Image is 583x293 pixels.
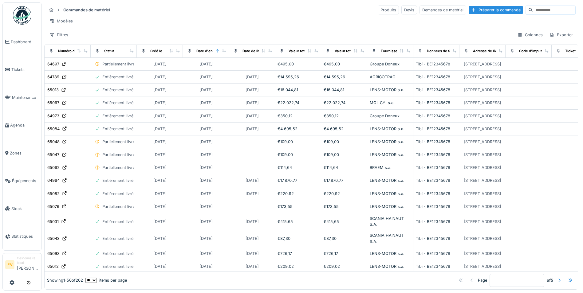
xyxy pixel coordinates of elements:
div: LENS-MOTOR s.a. [370,152,411,158]
div: [DATE] [246,74,259,80]
div: [DATE] [199,126,213,132]
div: 65048 [47,139,60,145]
div: [STREET_ADDRESS] [464,113,501,119]
div: Tibi - BE12345678 [416,251,457,256]
li: FV [5,260,14,269]
div: Tibi - BE12345678 [416,219,457,225]
div: Date d'envoi de la commande [196,49,246,54]
span: Statistiques [11,233,39,239]
div: €87,30 [324,236,365,241]
div: Tibi - BE12345678 [416,87,457,93]
div: Colonnes [515,30,546,39]
a: Dashboard [3,28,41,56]
div: €4.695,52 [324,126,365,132]
div: [STREET_ADDRESS] [464,74,501,80]
div: €16.044,81 [324,87,365,93]
div: Entièrement livré [102,113,133,119]
div: Page [478,277,487,283]
div: 65031 [47,219,59,225]
div: [DATE] [153,165,167,170]
div: Tibi - BE12345678 [416,139,457,145]
div: Demandes de matériel [420,6,466,14]
div: Fournisseur [381,49,401,54]
div: [DATE] [199,251,213,256]
div: [STREET_ADDRESS] [464,61,501,67]
div: Entièrement livré [102,219,133,225]
div: Partiellement livré [102,204,135,209]
div: [DATE] [153,204,167,209]
div: [STREET_ADDRESS] [464,264,501,269]
div: Partiellement livré [102,152,135,158]
a: Agenda [3,111,41,139]
div: 65013 [47,87,59,93]
div: Tibi - BE12345678 [416,204,457,209]
div: 64973 [47,113,59,119]
div: €109,00 [324,139,365,145]
div: Entièrement livré [102,87,133,93]
div: Entièrement livré [102,191,133,197]
div: €87,30 [278,236,319,241]
div: [DATE] [246,236,259,241]
div: [DATE] [199,61,213,67]
div: Tibi - BE12345678 [416,61,457,67]
div: [DATE] [199,113,213,119]
div: Entièrement livré [102,264,133,269]
div: [DATE] [199,178,213,183]
div: [DATE] [246,113,259,119]
span: Dashboard [11,39,39,45]
div: Tibi - BE12345678 [416,100,457,106]
div: €350,12 [324,113,365,119]
div: €220,92 [324,191,365,197]
div: €22.022,74 [278,100,319,106]
div: Exporter [547,30,576,39]
div: Tibi - BE12345678 [416,152,457,158]
div: [DATE] [153,236,167,241]
a: FV Gestionnaire local[PERSON_NAME] [5,256,39,275]
strong: Commandes de matériel [61,7,112,13]
div: [STREET_ADDRESS] [464,165,501,170]
div: [DATE] [199,165,213,170]
div: €109,00 [324,152,365,158]
div: Entièrement livré [102,178,133,183]
div: [DATE] [153,251,167,256]
div: €495,00 [324,61,365,67]
span: Zones [10,150,39,156]
div: €173,55 [278,204,319,209]
div: €173,55 [324,204,365,209]
div: €14.595,26 [278,74,319,80]
div: [DATE] [153,139,167,145]
div: [DATE] [153,87,167,93]
div: LENS-MOTOR s.a. [370,126,411,132]
div: [STREET_ADDRESS] [464,191,501,197]
div: [DATE] [199,236,213,241]
div: Groupe Doneux [370,113,411,119]
div: Showing 1 - 50 of 202 [47,277,83,283]
div: [DATE] [199,191,213,197]
div: [DATE] [153,100,167,106]
div: Entièrement livré [102,126,133,132]
div: Tibi - BE12345678 [416,126,457,132]
div: Tibi - BE12345678 [416,191,457,197]
div: BRAEM s.a. [370,165,411,170]
div: 65012 [47,264,59,269]
div: Gestionnaire local [17,256,39,265]
div: €17.870,77 [324,178,365,183]
div: AGRICOTRAC [370,74,411,80]
div: SCANIA HAINAUT S.A. [370,232,411,244]
div: Numéro de commande [58,49,97,54]
div: [DATE] [153,74,167,80]
div: Groupe Doneux [370,61,411,67]
div: [DATE] [199,264,213,269]
div: €726,17 [324,251,365,256]
div: Tibi - BE12345678 [416,113,457,119]
div: 65093 [47,251,60,256]
div: €16.044,81 [278,87,319,93]
div: 65062 [47,165,60,170]
a: Équipements [3,167,41,195]
div: €220,92 [278,191,319,197]
div: Produits [378,6,399,14]
div: [DATE] [153,264,167,269]
div: Date de livraison [242,49,270,54]
div: €415,65 [278,219,319,225]
div: €109,00 [278,152,319,158]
